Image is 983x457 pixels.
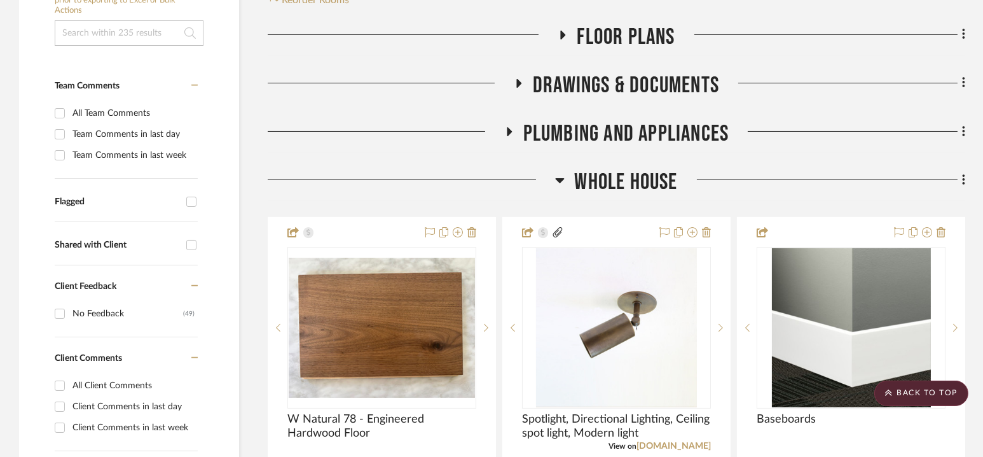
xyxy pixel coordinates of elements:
[287,412,476,440] span: W Natural 78 - Engineered Hardwood Floor
[55,282,116,291] span: Client Feedback
[183,304,195,324] div: (49)
[772,248,931,407] img: Baseboards
[72,418,195,438] div: Client Comments in last week
[72,124,195,144] div: Team Comments in last day
[523,120,729,148] span: PLUMBING AND APPLIANCES
[533,72,719,99] span: Drawings & Documents
[72,304,183,324] div: No Feedback
[757,412,816,426] span: Baseboards
[55,354,122,363] span: Client Comments
[72,145,195,165] div: Team Comments in last week
[55,197,180,207] div: Flagged
[72,103,195,123] div: All Team Comments
[577,24,675,51] span: Floor Plans
[608,442,636,450] span: View on
[289,258,475,398] img: W Natural 78 - Engineered Hardwood Floor
[72,397,195,417] div: Client Comments in last day
[55,81,120,90] span: Team Comments
[636,442,711,451] a: [DOMAIN_NAME]
[55,20,203,46] input: Search within 235 results
[874,381,968,406] scroll-to-top-button: BACK TO TOP
[72,376,195,396] div: All Client Comments
[574,169,677,196] span: Whole House
[536,248,698,407] img: Spotlight, Directional Lighting, Ceiling spot light, Modern light
[522,412,711,440] span: Spotlight, Directional Lighting, Ceiling spot light, Modern light
[55,240,180,251] div: Shared with Client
